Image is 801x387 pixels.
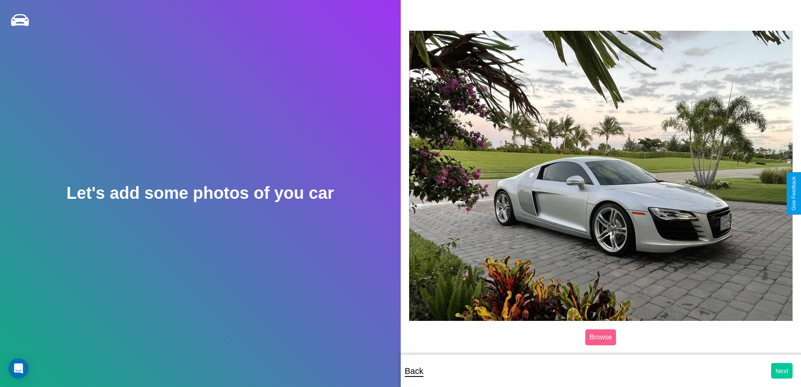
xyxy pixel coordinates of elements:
[405,363,423,379] p: Back
[8,358,29,379] div: Open Intercom Messenger
[585,329,616,345] label: Browse
[409,31,793,320] img: posted
[771,363,793,379] button: Next
[66,184,334,203] h2: Let's add some photos of you car
[791,176,797,211] div: Give Feedback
